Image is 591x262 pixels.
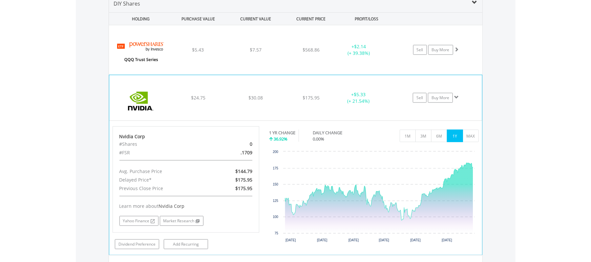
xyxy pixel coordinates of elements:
[274,136,287,142] span: 36.92%
[191,95,205,101] span: $24.75
[113,83,169,119] img: EQU.US.NVDA.png
[115,167,210,176] div: Avg. Purchase Price
[273,166,278,170] text: 175
[115,140,210,148] div: #Shares
[235,168,252,174] span: $144.79
[313,136,324,142] span: 0.00%
[431,130,447,142] button: 6M
[115,239,159,249] a: Dividend Preference
[273,199,278,203] text: 125
[285,13,337,25] div: CURRENT PRICE
[269,148,478,247] svg: Interactive chart
[235,185,252,191] span: $175.95
[410,238,421,242] text: [DATE]
[334,91,383,104] div: + (+ 21.54%)
[160,216,203,226] a: Market Research
[334,43,384,56] div: + (+ 39.38%)
[442,238,452,242] text: [DATE]
[112,33,169,73] img: EQU.US.QQQ.png
[115,176,210,184] div: Delayed Price*
[170,13,226,25] div: PURCHASE VALUE
[109,13,169,25] div: HOLDING
[273,215,278,219] text: 100
[192,47,204,53] span: $5.43
[339,13,395,25] div: PROFIT/LOSS
[303,47,320,53] span: $568.86
[463,130,479,142] button: MAX
[119,216,158,226] a: Yahoo Finance
[413,45,427,55] a: Sell
[413,93,427,103] a: Sell
[210,140,257,148] div: 0
[269,148,479,247] div: Chart. Highcharts interactive chart.
[428,93,453,103] a: Buy More
[415,130,432,142] button: 3M
[379,238,390,242] text: [DATE]
[313,130,365,136] div: DAILY CHANGE
[400,130,416,142] button: 1M
[273,183,278,186] text: 150
[303,95,320,101] span: $175.95
[447,130,463,142] button: 1Y
[115,148,210,157] div: #FSR
[119,133,253,140] div: Nvidia Corp
[275,231,279,235] text: 75
[248,95,263,101] span: $30.08
[228,13,284,25] div: CURRENT VALUE
[235,177,252,183] span: $175.95
[115,184,210,193] div: Previous Close Price
[428,45,453,55] a: Buy More
[164,239,208,249] a: Add Recurring
[348,238,359,242] text: [DATE]
[273,150,278,154] text: 200
[159,203,185,209] span: Nvidia Corp
[269,130,295,136] div: 1 YR CHANGE
[317,238,327,242] text: [DATE]
[210,148,257,157] div: .1709
[354,91,366,98] span: $5.33
[285,238,296,242] text: [DATE]
[354,43,366,50] span: $2.14
[119,203,253,209] div: Learn more about
[250,47,262,53] span: $7.57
